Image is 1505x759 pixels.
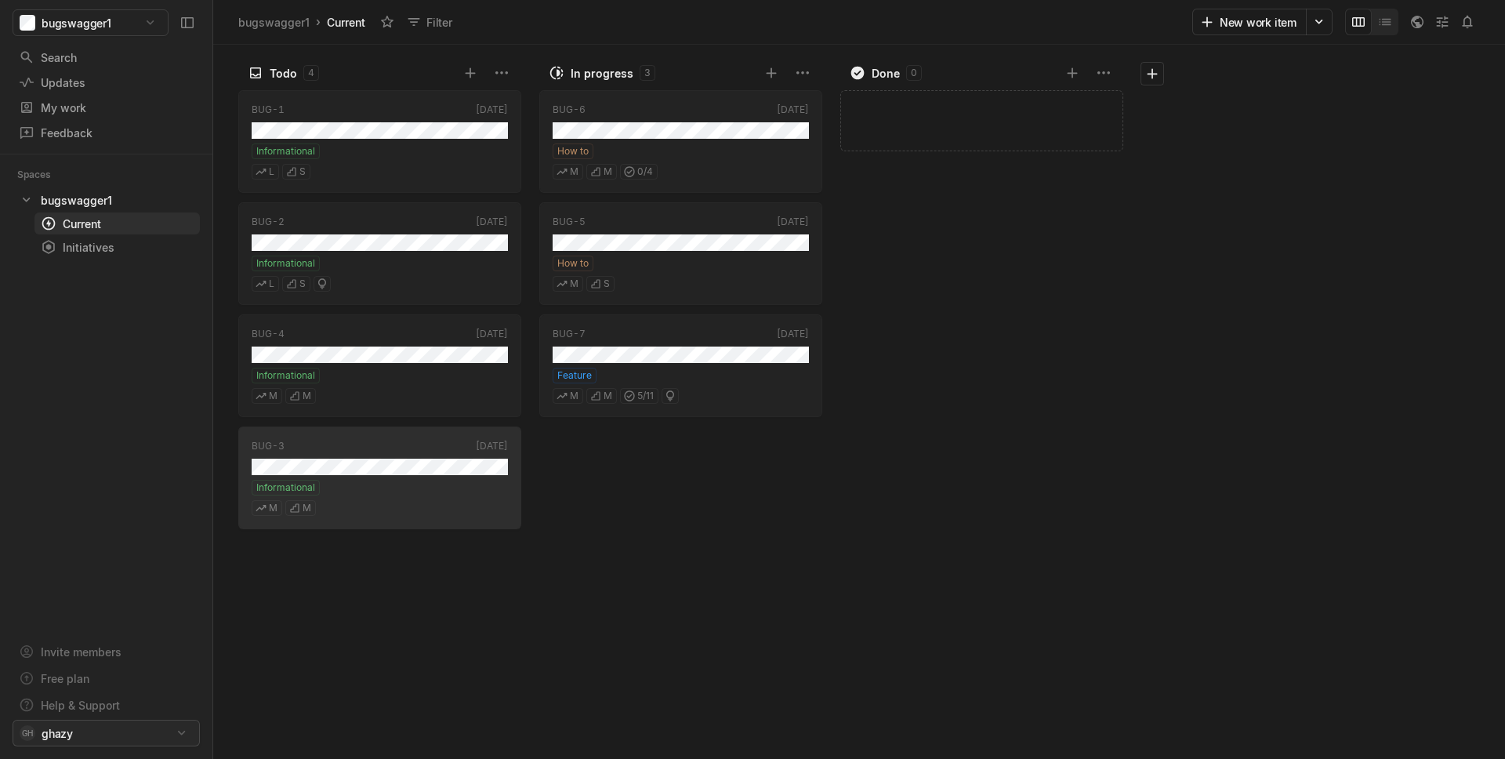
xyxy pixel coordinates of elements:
span: S [604,277,610,291]
div: [DATE] [777,103,809,117]
div: Feedback [19,125,194,141]
div: bugswagger1 [238,14,310,31]
span: How to [557,256,589,271]
div: In progress [571,65,633,82]
button: New work item [1192,9,1307,35]
div: Done [872,65,900,82]
div: BUG-1 [252,103,285,117]
span: Informational [256,369,315,383]
div: [DATE] [476,439,508,453]
span: GH [22,725,32,741]
a: Feedback [13,121,200,144]
span: 0 / 4 [637,165,653,179]
span: Informational [256,144,315,158]
div: Invite members [41,644,121,660]
span: L [269,277,274,291]
div: 0 [906,65,922,81]
div: BUG-7[DATE]FeatureMM5/11 [539,310,822,422]
div: [DATE] [777,215,809,229]
span: M [570,389,578,403]
a: bugswagger1 [235,12,313,33]
div: BUG-4 [252,327,285,341]
div: BUG-4[DATE]InformationalMM [238,310,521,422]
a: BUG-5[DATE]How toMS [539,202,822,305]
a: Invite members [13,640,200,663]
div: BUG-2[DATE]InformationalLS [238,198,521,310]
span: 5 / 11 [637,389,654,403]
span: M [604,165,612,179]
div: BUG-1[DATE]InformationalLS [238,85,521,198]
div: bugswagger1 [41,192,112,209]
span: M [570,277,578,291]
span: S [299,277,306,291]
div: BUG-7 [553,327,586,341]
span: Informational [256,256,315,271]
span: M [604,389,612,403]
a: Current [34,212,200,234]
span: M [570,165,578,179]
button: Change to mode board_view [1345,9,1372,35]
div: Current [41,216,194,232]
a: Free plan [13,666,200,690]
div: BUG-5[DATE]How toMS [539,198,822,310]
span: M [269,389,277,403]
div: › [316,14,321,30]
button: Change to mode list_view [1372,9,1398,35]
div: BUG-5 [553,215,586,229]
a: Updates [13,71,200,94]
div: Initiatives [41,239,194,256]
div: grid [539,85,829,759]
div: Help & Support [41,697,120,714]
div: board and list toggle [1345,9,1398,35]
div: Search [19,49,194,66]
span: M [303,501,311,515]
div: Current [324,12,368,33]
a: Initiatives [34,236,200,258]
a: BUG-6[DATE]How toMM0/4 [539,90,822,193]
div: Free plan [41,670,89,687]
a: BUG-3[DATE]InformationalMM [238,427,521,529]
div: BUG-6 [553,103,586,117]
a: BUG-7[DATE]FeatureMM5/11 [539,314,822,417]
div: 3 [640,65,655,81]
div: BUG-2 [252,215,285,229]
span: Informational [256,481,315,495]
span: M [269,501,277,515]
span: ghazy [42,725,73,742]
div: grid [840,85,1130,759]
div: [DATE] [476,103,508,117]
div: grid [238,85,528,759]
a: My work [13,96,200,119]
div: Updates [19,74,194,91]
div: BUG-3[DATE]InformationalMM [238,422,521,534]
a: BUG-2[DATE]InformationalLS [238,202,521,305]
span: Feature [557,369,592,383]
a: Search [13,45,200,69]
a: bugswagger1 [13,189,200,211]
button: M [285,500,316,516]
div: BUG-3 [252,439,285,453]
div: Spaces [17,167,70,183]
span: L [269,165,274,179]
div: [DATE] [476,327,508,341]
button: Filter [400,9,462,34]
span: bugswagger1 [42,15,111,31]
span: S [299,165,306,179]
div: BUG-6[DATE]How toMM0/4 [539,85,822,198]
div: [DATE] [777,327,809,341]
a: BUG-4[DATE]InformationalMM [238,314,521,417]
div: 4 [303,65,319,81]
div: [DATE] [476,215,508,229]
button: GHghazy [13,720,200,746]
button: bugswagger1 [13,9,169,36]
button: M [252,500,282,516]
a: BUG-1[DATE]InformationalLS [238,90,521,193]
div: My work [19,100,194,116]
div: Todo [270,65,297,82]
span: How to [557,144,589,158]
span: M [303,389,311,403]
